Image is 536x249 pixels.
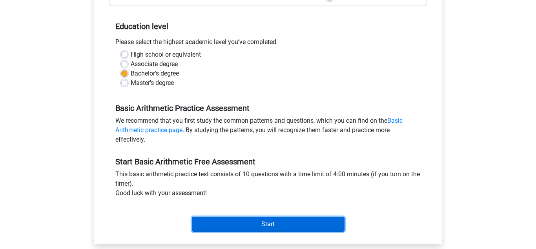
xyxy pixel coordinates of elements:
[131,50,201,59] label: High school or equivalent
[115,18,421,34] h5: Education level
[131,78,174,88] label: Master's degree
[109,116,427,148] div: We recommend that you first study the common patterns and questions, which you can find on the . ...
[109,37,427,50] div: Please select the highest academic level you’ve completed.
[115,103,421,113] h5: Basic Arithmetic Practice Assessment
[115,157,421,166] h5: Start Basic Arithmetic Free Assessment
[109,170,427,201] div: This basic arithmetic practice test consists of 10 questions with a time limit of 4:00 minutes (i...
[131,69,179,78] label: Bachelor's degree
[131,59,178,69] label: Associate degree
[192,217,345,232] input: Start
